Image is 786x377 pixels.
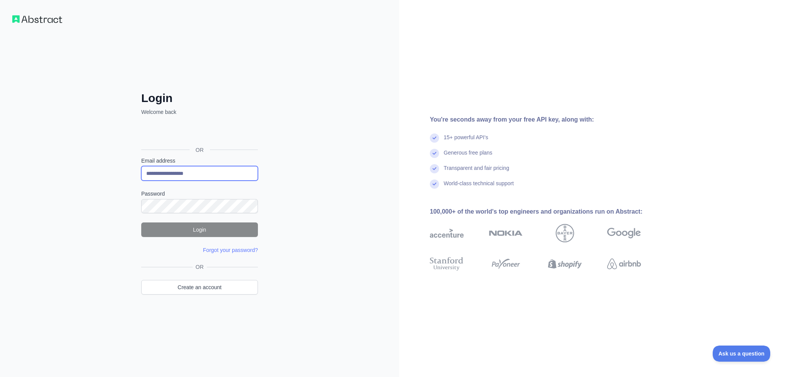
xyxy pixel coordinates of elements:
[137,124,260,141] iframe: Sign in with Google Button
[489,255,523,272] img: payoneer
[607,224,641,242] img: google
[430,224,464,242] img: accenture
[193,263,207,271] span: OR
[489,224,523,242] img: nokia
[713,346,771,362] iframe: Toggle Customer Support
[430,149,439,158] img: check mark
[430,115,665,124] div: You're seconds away from your free API key, along with:
[141,108,258,116] p: Welcome back
[12,15,62,23] img: Workflow
[141,91,258,105] h2: Login
[548,255,582,272] img: shopify
[141,190,258,198] label: Password
[444,179,514,195] div: World-class technical support
[190,146,210,154] span: OR
[444,149,492,164] div: Generous free plans
[444,164,509,179] div: Transparent and fair pricing
[444,133,488,149] div: 15+ powerful API's
[203,247,258,253] a: Forgot your password?
[607,255,641,272] img: airbnb
[430,207,665,216] div: 100,000+ of the world's top engineers and organizations run on Abstract:
[556,224,574,242] img: bayer
[141,222,258,237] button: Login
[141,280,258,295] a: Create an account
[430,133,439,143] img: check mark
[430,179,439,189] img: check mark
[141,157,258,165] label: Email address
[430,255,464,272] img: stanford university
[430,164,439,173] img: check mark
